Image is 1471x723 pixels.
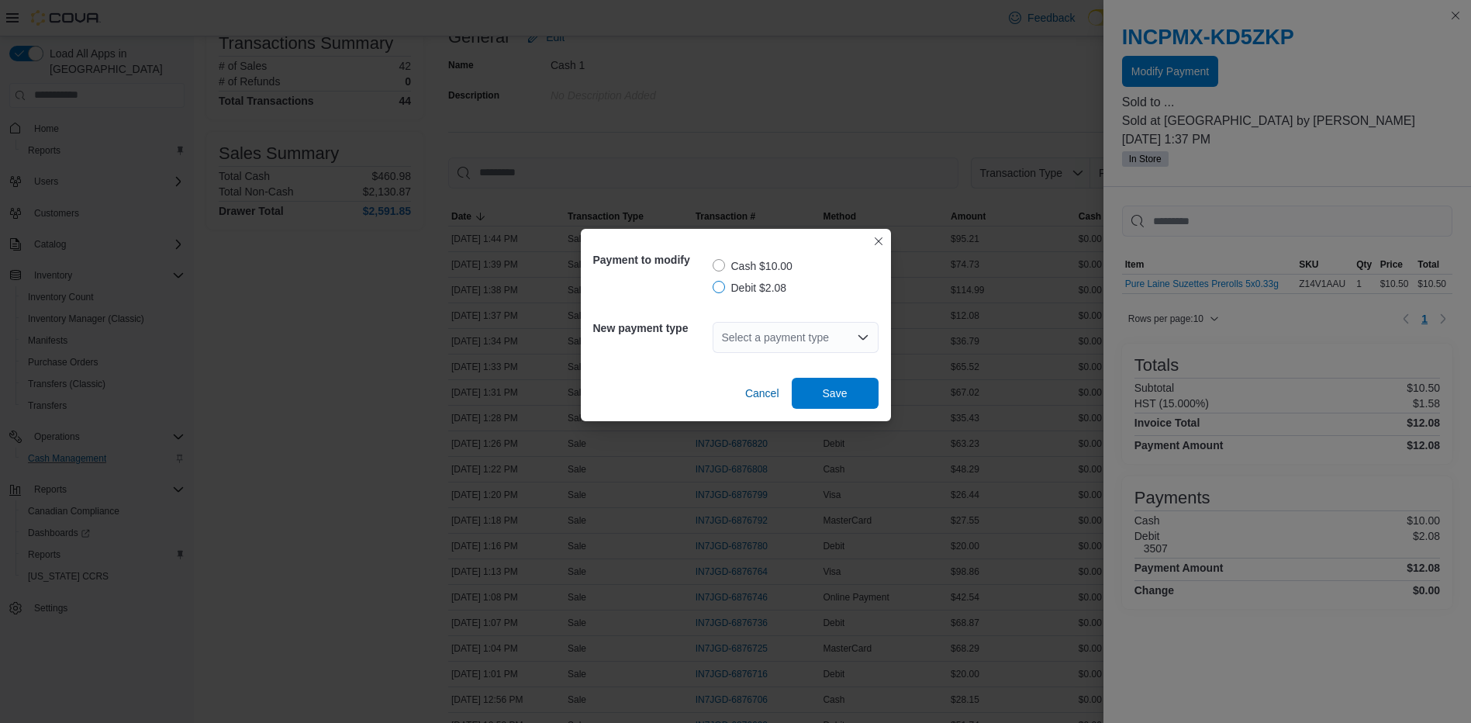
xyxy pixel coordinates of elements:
[823,386,848,401] span: Save
[745,386,779,401] span: Cancel
[593,244,710,275] h5: Payment to modify
[722,328,723,347] input: Accessible screen reader label
[713,257,792,275] label: Cash $10.00
[739,378,786,409] button: Cancel
[869,232,888,251] button: Closes this modal window
[713,278,787,297] label: Debit $2.08
[593,313,710,344] h5: New payment type
[792,378,879,409] button: Save
[857,331,869,344] button: Open list of options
